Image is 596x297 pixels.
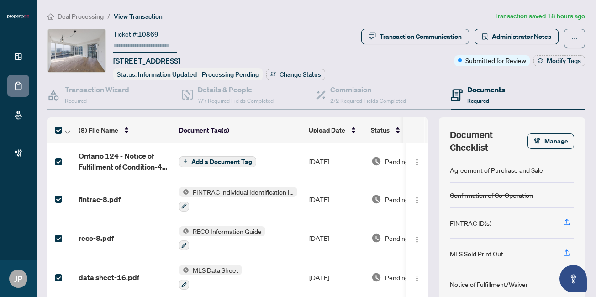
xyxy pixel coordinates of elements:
img: Document Status [371,272,381,282]
span: home [47,13,54,20]
button: Administrator Notes [475,29,559,44]
img: Status Icon [179,265,189,275]
span: [STREET_ADDRESS] [113,55,180,66]
img: Logo [413,236,421,243]
button: Logo [410,270,424,285]
button: Modify Tags [533,55,585,66]
li: / [107,11,110,21]
span: View Transaction [114,12,163,21]
span: Status [371,125,390,135]
div: Ticket #: [113,29,158,39]
span: Required [65,97,87,104]
img: Status Icon [179,187,189,197]
button: Logo [410,231,424,245]
span: 2/2 Required Fields Completed [330,97,406,104]
img: Document Status [371,156,381,166]
td: [DATE] [306,143,368,180]
span: (8) File Name [79,125,118,135]
div: Agreement of Purchase and Sale [450,165,543,175]
button: Add a Document Tag [179,156,256,167]
button: Open asap [559,265,587,292]
span: Required [467,97,489,104]
div: Status: [113,68,263,80]
div: FINTRAC ID(s) [450,218,491,228]
span: Pending Review [385,233,431,243]
td: [DATE] [306,258,368,297]
img: Document Status [371,233,381,243]
img: Logo [413,275,421,282]
button: Change Status [266,69,325,80]
th: Upload Date [305,117,367,143]
div: Transaction Communication [380,29,462,44]
span: MLS Data Sheet [189,265,242,275]
button: Logo [410,154,424,169]
th: (8) File Name [75,117,175,143]
span: 10869 [138,30,158,38]
span: Modify Tags [547,58,581,64]
button: Transaction Communication [361,29,469,44]
span: Administrator Notes [492,29,551,44]
span: Pending Review [385,194,431,204]
img: Status Icon [179,226,189,236]
span: data sheet-16.pdf [79,272,139,283]
button: Status IconRECO Information Guide [179,226,265,251]
span: solution [482,33,488,40]
span: plus [183,159,188,164]
h4: Transaction Wizard [65,84,129,95]
button: Status IconFINTRAC Individual Identification Information Record [179,187,297,212]
td: [DATE] [306,219,368,258]
span: Submitted for Review [465,55,526,65]
div: Notice of Fulfillment/Waiver [450,279,528,289]
span: Change Status [280,71,321,78]
img: Document Status [371,194,381,204]
img: IMG-C12331372_1.jpg [48,29,105,72]
span: Deal Processing [58,12,104,21]
span: Information Updated - Processing Pending [138,70,259,79]
th: Status [367,117,445,143]
span: Pending Review [385,272,431,282]
button: Manage [527,133,574,149]
span: RECO Information Guide [189,226,265,236]
span: reco-8.pdf [79,233,114,244]
button: Logo [410,192,424,207]
img: Logo [413,196,421,204]
img: logo [7,14,29,19]
span: Upload Date [309,125,345,135]
span: JP [14,272,22,285]
span: fintrac-8.pdf [79,194,121,205]
h4: Commission [330,84,406,95]
span: Add a Document Tag [191,159,252,165]
button: Add a Document Tag [179,155,256,167]
td: [DATE] [306,180,368,219]
div: MLS Sold Print Out [450,249,503,259]
span: Pending Review [385,156,431,166]
span: Document Checklist [450,128,527,154]
span: 7/7 Required Fields Completed [198,97,274,104]
span: ellipsis [571,35,578,42]
span: Manage [544,134,568,148]
th: Document Tag(s) [175,117,305,143]
img: Logo [413,159,421,166]
div: Confirmation of Co-Operation [450,190,533,200]
button: Status IconMLS Data Sheet [179,265,242,290]
h4: Documents [467,84,505,95]
span: FINTRAC Individual Identification Information Record [189,187,297,197]
article: Transaction saved 18 hours ago [494,11,585,21]
span: Ontario 124 - Notice of Fulfillment of Condition-4 1.pdf [79,150,172,172]
h4: Details & People [198,84,274,95]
